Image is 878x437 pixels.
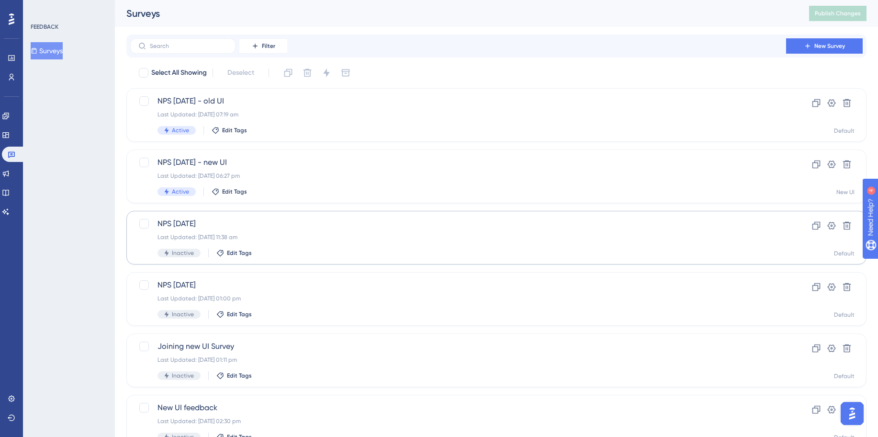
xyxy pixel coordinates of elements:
[838,399,867,428] iframe: UserGuiding AI Assistant Launcher
[172,126,189,134] span: Active
[227,310,252,318] span: Edit Tags
[158,157,759,168] span: NPS [DATE] - new UI
[158,402,759,414] span: New UI feedback
[158,417,759,425] div: Last Updated: [DATE] 02:30 pm
[219,64,263,81] button: Deselect
[814,42,845,50] span: New Survey
[158,218,759,230] span: NPS [DATE]
[836,188,855,196] div: New UI
[834,250,855,257] div: Default
[158,172,759,180] div: Last Updated: [DATE] 06:27 pm
[239,38,287,54] button: Filter
[172,310,194,318] span: Inactive
[786,38,863,54] button: New Survey
[834,372,855,380] div: Default
[172,188,189,195] span: Active
[212,126,247,134] button: Edit Tags
[23,2,60,14] span: Need Help?
[227,372,252,379] span: Edit Tags
[222,188,247,195] span: Edit Tags
[158,356,759,364] div: Last Updated: [DATE] 01:11 pm
[815,10,861,17] span: Publish Changes
[126,7,785,20] div: Surveys
[222,126,247,134] span: Edit Tags
[158,111,759,118] div: Last Updated: [DATE] 07:19 am
[31,42,63,59] button: Surveys
[158,341,759,352] span: Joining new UI Survey
[212,188,247,195] button: Edit Tags
[31,23,58,31] div: FEEDBACK
[158,295,759,302] div: Last Updated: [DATE] 01:00 pm
[216,249,252,257] button: Edit Tags
[150,43,227,49] input: Search
[158,279,759,291] span: NPS [DATE]
[216,310,252,318] button: Edit Tags
[809,6,867,21] button: Publish Changes
[172,372,194,379] span: Inactive
[834,127,855,135] div: Default
[158,95,759,107] span: NPS [DATE] - old UI
[67,5,69,12] div: 4
[834,311,855,319] div: Default
[151,67,207,79] span: Select All Showing
[158,233,759,241] div: Last Updated: [DATE] 11:38 am
[262,42,275,50] span: Filter
[227,67,254,79] span: Deselect
[227,249,252,257] span: Edit Tags
[216,372,252,379] button: Edit Tags
[172,249,194,257] span: Inactive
